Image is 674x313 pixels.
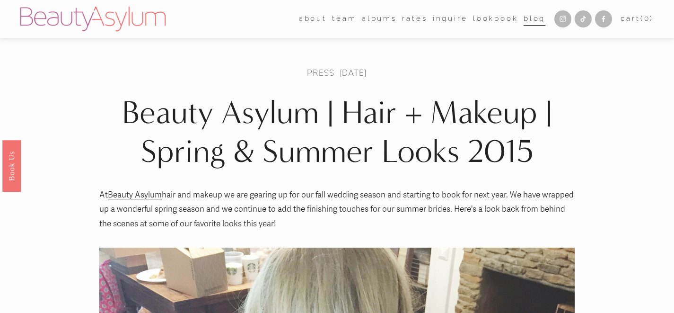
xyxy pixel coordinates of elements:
[433,12,468,27] a: Inquire
[307,67,334,78] a: Press
[99,94,575,171] h1: Beauty Asylum | Hair + Makeup | Spring & Summer Looks 2015
[332,12,356,27] a: folder dropdown
[595,10,612,27] a: Facebook
[299,12,327,26] span: about
[340,67,367,78] span: [DATE]
[108,190,162,200] a: Beauty Asylum
[332,12,356,26] span: team
[640,14,654,23] span: ( )
[554,10,571,27] a: Instagram
[2,140,21,191] a: Book Us
[473,12,518,27] a: Lookbook
[362,12,397,27] a: albums
[644,14,650,23] span: 0
[524,12,545,27] a: Blog
[99,188,575,232] p: At hair and makeup we are gearing up for our fall wedding season and starting to book for next ye...
[20,7,166,31] img: Beauty Asylum | Bridal Hair &amp; Makeup Charlotte &amp; Atlanta
[621,12,654,26] a: 0 items in cart
[299,12,327,27] a: folder dropdown
[402,12,427,27] a: Rates
[575,10,592,27] a: TikTok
